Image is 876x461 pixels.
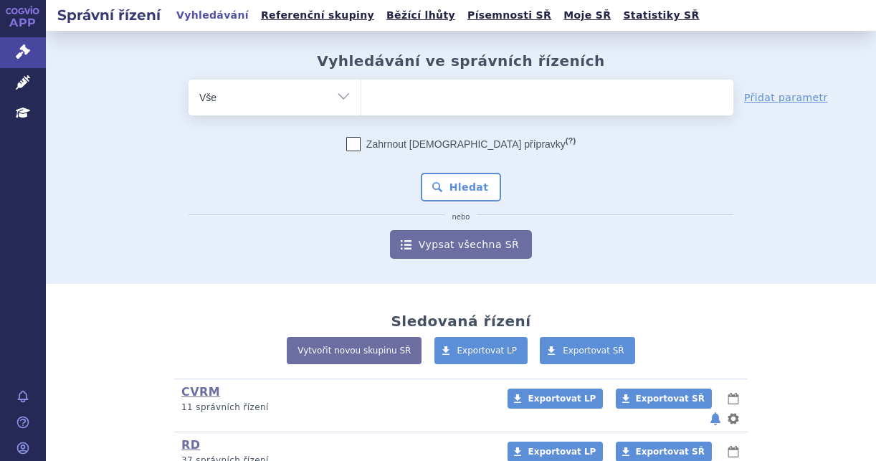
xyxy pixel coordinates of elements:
h2: Správní řízení [46,5,172,25]
a: Referenční skupiny [257,6,379,25]
label: Zahrnout [DEMOGRAPHIC_DATA] přípravky [346,137,576,151]
a: Přidat parametr [744,90,828,105]
a: Exportovat SŘ [540,337,635,364]
a: Exportovat LP [508,389,603,409]
a: Písemnosti SŘ [463,6,556,25]
span: Exportovat LP [528,394,596,404]
a: Vytvořit novou skupinu SŘ [287,337,422,364]
span: Exportovat SŘ [563,346,624,356]
span: Exportovat LP [528,447,596,457]
h2: Sledovaná řízení [391,313,530,330]
a: RD [181,438,200,452]
i: nebo [445,213,477,222]
a: Exportovat LP [434,337,528,364]
a: Vyhledávání [172,6,253,25]
a: Exportovat SŘ [616,389,712,409]
button: lhůty [726,390,741,407]
a: Vypsat všechna SŘ [390,230,532,259]
abbr: (?) [566,136,576,146]
button: Hledat [421,173,502,201]
a: Běžící lhůty [382,6,460,25]
span: Exportovat SŘ [636,447,705,457]
button: lhůty [726,443,741,460]
span: Exportovat LP [457,346,518,356]
h2: Vyhledávání ve správních řízeních [317,52,605,70]
a: Statistiky SŘ [619,6,703,25]
a: Moje SŘ [559,6,615,25]
button: notifikace [708,410,723,427]
p: 11 správních řízení [181,401,489,414]
a: CVRM [181,385,220,399]
span: Exportovat SŘ [636,394,705,404]
button: nastavení [726,410,741,427]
